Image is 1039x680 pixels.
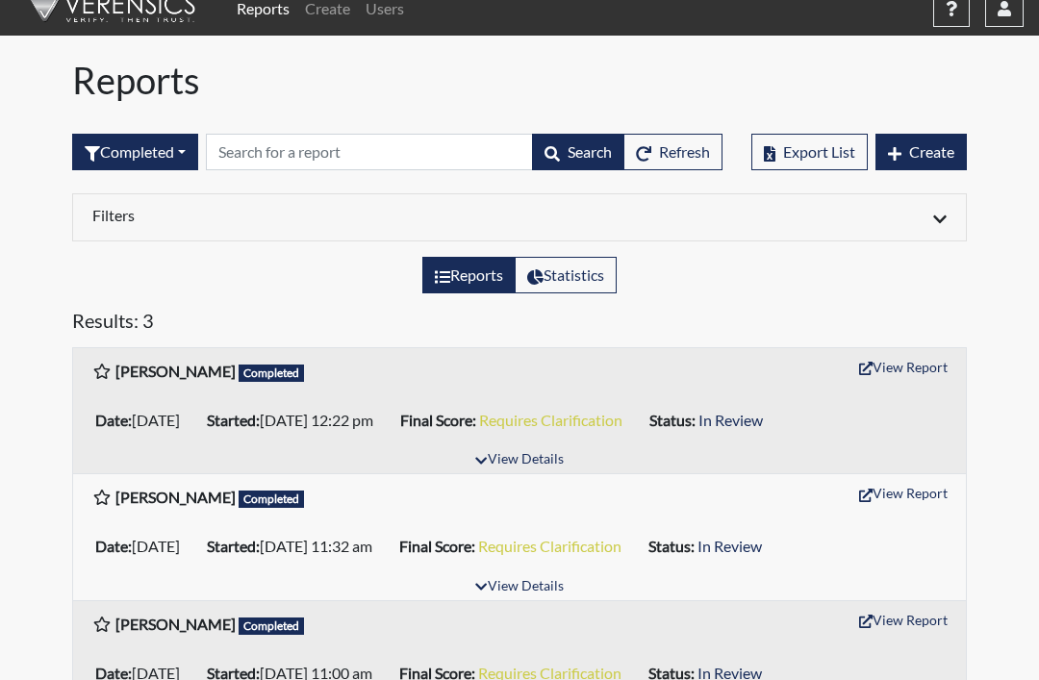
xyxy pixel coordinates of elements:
b: Started: [207,411,260,429]
button: Completed [72,134,198,170]
b: Final Score: [399,537,475,555]
button: View Details [467,574,571,600]
div: Filter by interview status [72,134,198,170]
span: Search [568,142,612,161]
li: [DATE] [88,405,199,436]
h5: Results: 3 [72,309,967,340]
span: Requires Clarification [478,537,621,555]
b: Started: [207,537,260,555]
b: Status: [648,537,695,555]
h6: Filters [92,206,505,224]
span: Refresh [659,142,710,161]
li: [DATE] 11:32 am [199,531,392,562]
li: [DATE] [88,531,199,562]
b: Status: [649,411,696,429]
div: Click to expand/collapse filters [78,206,961,229]
span: Completed [239,617,304,635]
label: View the list of reports [422,257,516,293]
li: [DATE] 12:22 pm [199,405,393,436]
button: View Report [850,478,956,508]
button: Create [875,134,967,170]
b: Final Score: [400,411,476,429]
label: View statistics about completed interviews [515,257,617,293]
span: Create [909,142,954,161]
button: View Report [850,352,956,382]
b: [PERSON_NAME] [115,362,236,380]
button: View Details [467,447,571,473]
span: Export List [783,142,855,161]
b: Date: [95,411,132,429]
span: In Review [698,411,763,429]
span: Requires Clarification [479,411,622,429]
span: Completed [239,491,304,508]
button: Search [532,134,624,170]
b: [PERSON_NAME] [115,488,236,506]
h1: Reports [72,59,967,103]
span: In Review [697,537,762,555]
span: Completed [239,365,304,382]
button: View Report [850,605,956,635]
b: [PERSON_NAME] [115,615,236,633]
input: Search by Registration ID, Interview Number, or Investigation Name. [206,134,533,170]
button: Export List [751,134,868,170]
b: Date: [95,537,132,555]
button: Refresh [623,134,722,170]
